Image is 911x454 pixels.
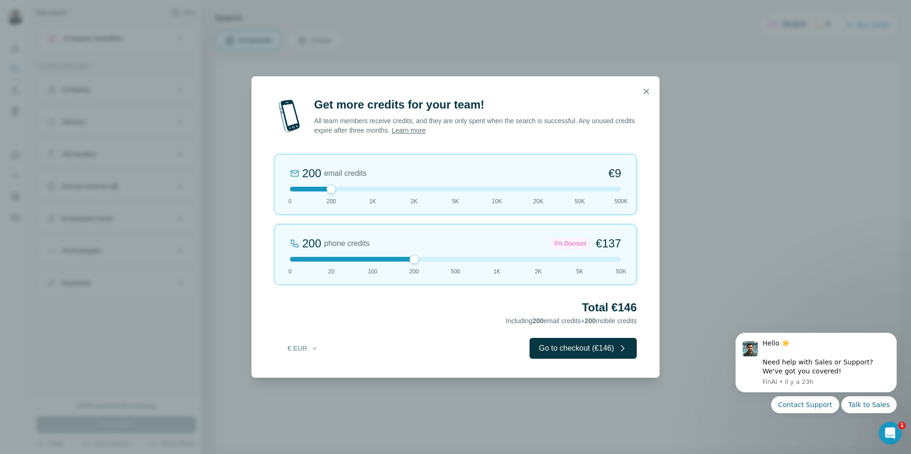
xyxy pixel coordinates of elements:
span: 10K [492,197,502,206]
p: All team members receive credits, and they are only spent when the search is successful. Any unus... [314,116,637,135]
img: mobile-phone [274,97,305,135]
button: Go to checkout (€146) [530,338,637,359]
span: 1 [898,422,906,429]
span: €137 [596,236,621,251]
span: 5K [452,197,459,206]
span: 100 [368,267,377,276]
span: €9 [608,166,621,181]
span: 50K [575,197,585,206]
span: 200 [532,317,543,325]
span: Including email credits + mobile credits [506,317,637,325]
span: 50K [616,267,626,276]
span: 200 [326,197,336,206]
span: 0 [288,197,292,206]
div: 200 [302,166,321,181]
h2: Total €146 [274,300,637,315]
div: 5% Discount [551,238,589,249]
span: 1K [369,197,376,206]
span: 20 [328,267,335,276]
span: 500 [451,267,460,276]
span: 200 [585,317,595,325]
div: 200 [302,236,321,251]
span: 200 [409,267,419,276]
span: 0 [288,267,292,276]
iframe: Intercom notifications message [721,324,911,419]
span: 2K [410,197,418,206]
span: 20K [533,197,543,206]
span: 2K [535,267,542,276]
span: 5K [576,267,583,276]
iframe: Intercom live chat [879,422,902,445]
span: email credits [324,168,367,179]
span: 500K [614,197,628,206]
span: 1K [493,267,501,276]
button: € EUR [281,340,325,357]
span: phone credits [324,238,370,249]
a: Learn more [391,127,426,134]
